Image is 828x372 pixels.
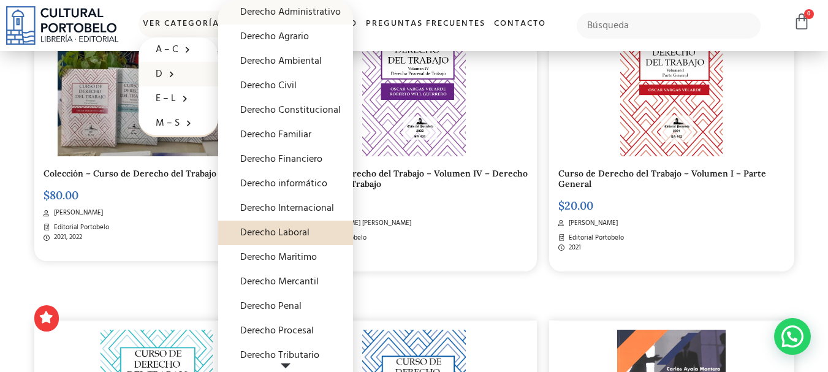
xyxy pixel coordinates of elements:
a: Derecho Internacional [218,196,353,221]
a: Derecho Penal [218,294,353,319]
a: Curso de Derecho del Trabajo – Volumen I – Parte General [558,168,766,189]
ul: Ver Categorías [139,37,218,137]
span: [PERSON_NAME] [PERSON_NAME] [308,218,411,229]
a: A – C [139,37,218,62]
a: Derecho Familiar [218,123,353,147]
a: Derecho Ambiental [218,49,353,74]
img: WhatsApp-Image-2022-01-27-at-11.32.04-AM-1.jpeg [58,7,256,156]
span: $ [44,188,50,202]
span: [PERSON_NAME] [566,218,618,229]
a: Derecho Maritimo [218,245,353,270]
span: [PERSON_NAME] [51,208,103,218]
a: E – L [139,86,218,111]
a: Derecho informático [218,172,353,196]
a: Derecho Laboral [218,221,353,245]
input: Búsqueda [577,13,761,39]
a: Curso de Derecho del Trabajo – Volumen IV – Derecho Procesal de Trabajo [301,168,528,189]
a: M – S [139,111,218,135]
img: Ba-420.png [362,7,465,156]
a: Derecho Tributario [218,343,353,368]
bdi: 80.00 [44,188,78,202]
bdi: 20.00 [558,199,593,213]
a: Derecho Agrario [218,25,353,49]
span: 0 [804,9,814,19]
a: Colección – Curso de Derecho del Trabajo – (4 Tomos) [44,168,265,179]
a: D [139,62,218,86]
a: Preguntas frecuentes [362,11,490,37]
a: Derecho Mercantil [218,270,353,294]
span: 2021, 2022 [51,232,82,243]
span: 2021 [566,243,581,253]
a: Derecho Civil [218,74,353,98]
a: Contacto [490,11,550,37]
span: $ [558,199,564,213]
span: Editorial Portobelo [51,222,109,233]
a: 0 [793,13,810,31]
a: Derecho Financiero [218,147,353,172]
img: Oscar-Vargas-tomo-1 [620,7,723,156]
a: Derecho Procesal [218,319,353,343]
span: Editorial Portobelo [566,233,624,243]
a: Ver Categorías [139,11,242,37]
a: Derecho Constitucional [218,98,353,123]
